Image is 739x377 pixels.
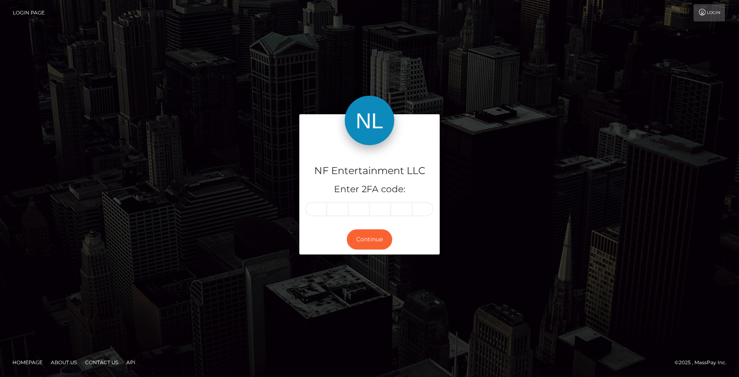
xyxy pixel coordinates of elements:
a: About Us [47,356,80,369]
a: Contact Us [82,356,121,369]
div: © 2025 , MassPay Inc. [675,358,733,367]
img: NF Entertainment LLC [345,96,394,145]
h4: NF Entertainment LLC [306,164,433,178]
a: Login Page [13,4,45,21]
button: Continue [347,229,392,250]
a: Homepage [9,356,46,369]
a: Login [694,4,725,21]
h5: Enter 2FA code: [306,183,433,196]
a: API [123,356,139,369]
